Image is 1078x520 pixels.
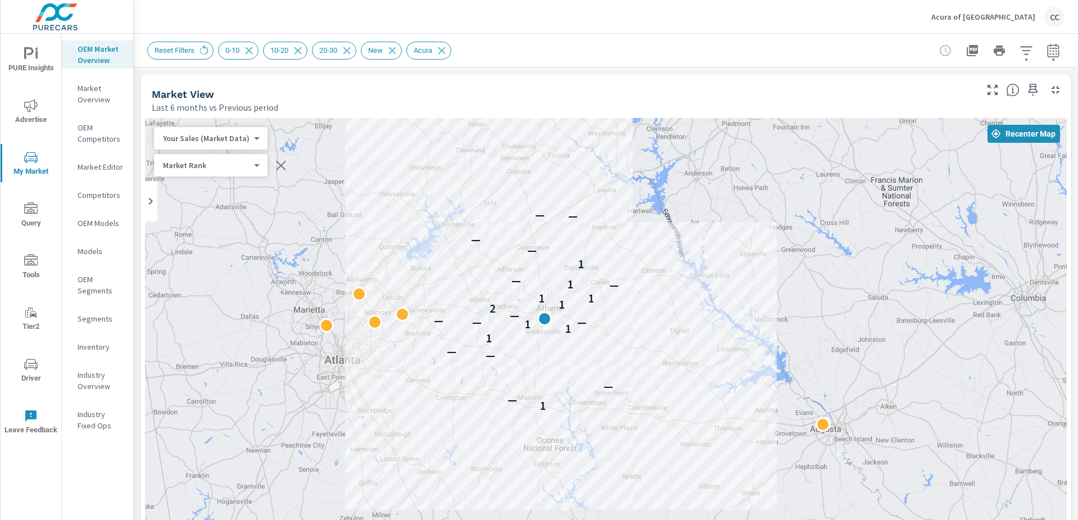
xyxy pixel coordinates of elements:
[4,409,58,437] span: Leave Feedback
[78,122,124,144] p: OEM Competitors
[527,244,537,257] p: —
[78,369,124,392] p: Industry Overview
[988,39,1011,62] button: Print Report
[447,345,456,359] p: —
[78,43,124,66] p: OEM Market Overview
[490,302,496,315] p: 2
[163,133,250,143] p: Your Sales (Market Data)
[361,42,402,60] div: New
[78,83,124,105] p: Market Overview
[961,39,984,62] button: "Export Report to PDF"
[4,151,58,178] span: My Market
[538,292,545,305] p: 1
[559,298,565,311] p: 1
[4,358,58,385] span: Driver
[62,338,133,355] div: Inventory
[62,271,133,299] div: OEM Segments
[540,399,546,413] p: 1
[4,99,58,126] span: Advertise
[524,318,531,331] p: 1
[152,88,214,100] h5: Market View
[152,101,278,114] p: Last 6 months vs Previous period
[604,380,613,394] p: —
[4,254,58,282] span: Tools
[78,189,124,201] p: Competitors
[218,42,259,60] div: 0-10
[511,274,521,288] p: —
[609,279,619,292] p: —
[78,409,124,431] p: Industry Fixed Ops
[568,210,578,223] p: —
[588,292,594,305] p: 1
[62,406,133,434] div: Industry Fixed Ops
[406,42,451,60] div: Acura
[1024,81,1042,99] span: Save this to your personalized report
[62,310,133,327] div: Segments
[472,316,482,329] p: —
[154,160,259,171] div: Your Sales (Market Data)
[62,119,133,147] div: OEM Competitors
[219,46,246,55] span: 0-10
[1006,83,1020,97] span: Find the biggest opportunities in your market for your inventory. Understand by postal code where...
[984,81,1002,99] button: Make Fullscreen
[78,218,124,229] p: OEM Models
[992,129,1056,139] span: Recenter Map
[4,47,58,75] span: PURE Insights
[577,316,587,329] p: —
[147,42,214,60] div: Reset Filters
[931,12,1035,22] p: Acura of [GEOGRAPHIC_DATA]
[508,394,517,407] p: —
[1,34,61,447] div: nav menu
[1047,81,1065,99] button: Minimize Widget
[78,274,124,296] p: OEM Segments
[1044,7,1065,27] div: CC
[541,314,547,327] p: 1
[535,209,545,222] p: —
[78,161,124,173] p: Market Editor
[4,202,58,230] span: Query
[486,332,492,345] p: 1
[988,125,1060,143] button: Recenter Map
[434,314,443,328] p: —
[567,278,573,291] p: 1
[1042,39,1065,62] button: Select Date Range
[565,322,571,336] p: 1
[62,159,133,175] div: Market Editor
[163,160,250,170] p: Market Rank
[62,80,133,108] div: Market Overview
[312,46,344,55] span: 20-30
[62,243,133,260] div: Models
[361,46,389,55] span: New
[4,306,58,333] span: Tier2
[578,257,584,271] p: 1
[62,215,133,232] div: OEM Models
[471,233,481,247] p: —
[62,367,133,395] div: Industry Overview
[148,46,201,55] span: Reset Filters
[78,341,124,352] p: Inventory
[62,187,133,204] div: Competitors
[312,42,356,60] div: 20-30
[263,42,307,60] div: 10-20
[78,313,124,324] p: Segments
[407,46,439,55] span: Acura
[1015,39,1038,62] button: Apply Filters
[78,246,124,257] p: Models
[154,133,259,144] div: Your Sales (Market Data)
[486,349,495,363] p: —
[62,40,133,69] div: OEM Market Overview
[264,46,295,55] span: 10-20
[510,309,519,323] p: —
